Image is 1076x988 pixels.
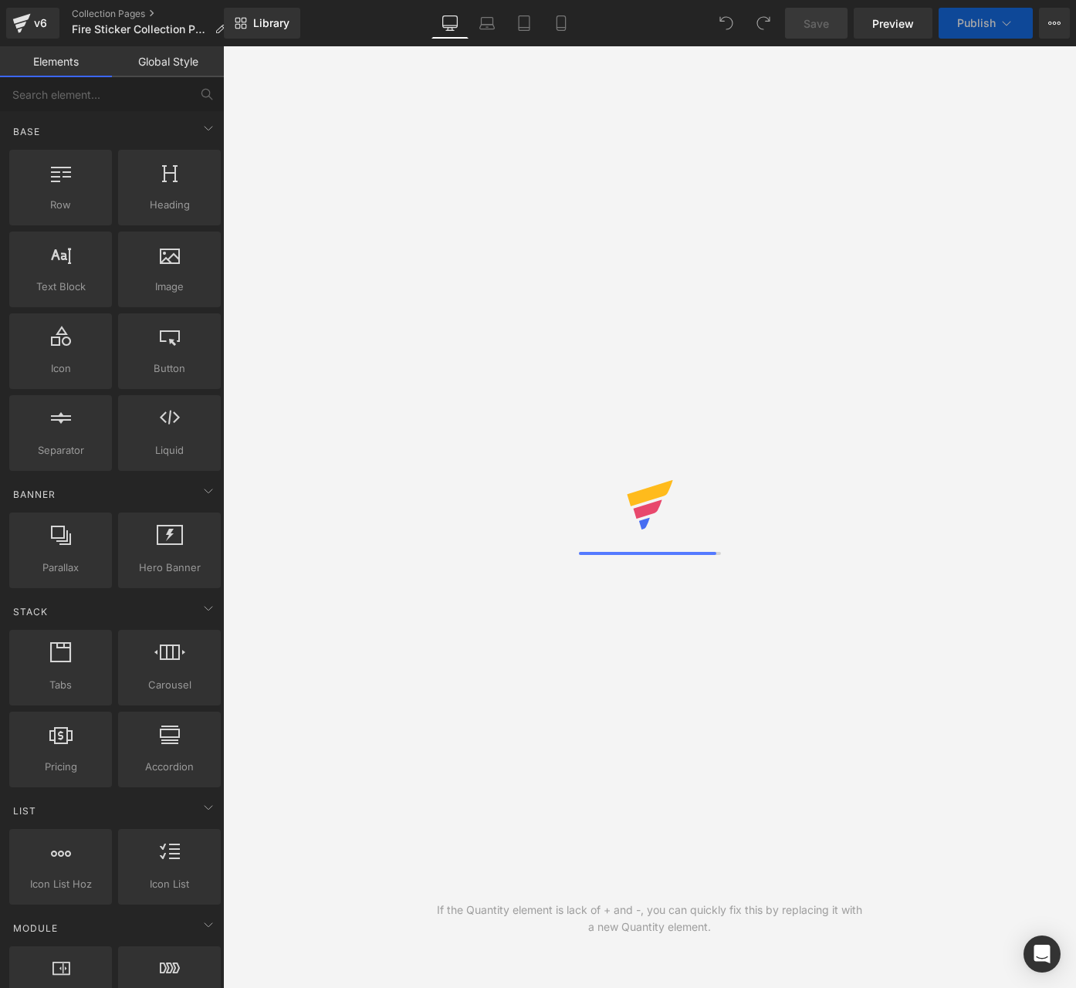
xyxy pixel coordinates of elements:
[123,360,216,377] span: Button
[1039,8,1070,39] button: More
[72,8,238,20] a: Collection Pages
[431,8,469,39] a: Desktop
[14,876,107,892] span: Icon List Hoz
[123,560,216,576] span: Hero Banner
[1024,936,1061,973] div: Open Intercom Messenger
[12,921,59,936] span: Module
[224,8,300,39] a: New Library
[12,604,49,619] span: Stack
[123,677,216,693] span: Carousel
[543,8,580,39] a: Mobile
[854,8,932,39] a: Preview
[711,8,742,39] button: Undo
[14,759,107,775] span: Pricing
[14,442,107,458] span: Separator
[123,442,216,458] span: Liquid
[14,360,107,377] span: Icon
[31,13,50,33] div: v6
[436,902,863,936] div: If the Quantity element is lack of + and -, you can quickly fix this by replacing it with a new Q...
[14,677,107,693] span: Tabs
[123,279,216,295] span: Image
[12,804,38,818] span: List
[123,876,216,892] span: Icon List
[112,46,224,77] a: Global Style
[123,759,216,775] span: Accordion
[14,279,107,295] span: Text Block
[12,487,57,502] span: Banner
[506,8,543,39] a: Tablet
[12,124,42,139] span: Base
[123,197,216,213] span: Heading
[872,15,914,32] span: Preview
[14,197,107,213] span: Row
[804,15,829,32] span: Save
[253,16,289,30] span: Library
[14,560,107,576] span: Parallax
[6,8,59,39] a: v6
[72,23,208,36] span: Fire Sticker Collection Page
[748,8,779,39] button: Redo
[469,8,506,39] a: Laptop
[957,17,996,29] span: Publish
[939,8,1033,39] button: Publish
